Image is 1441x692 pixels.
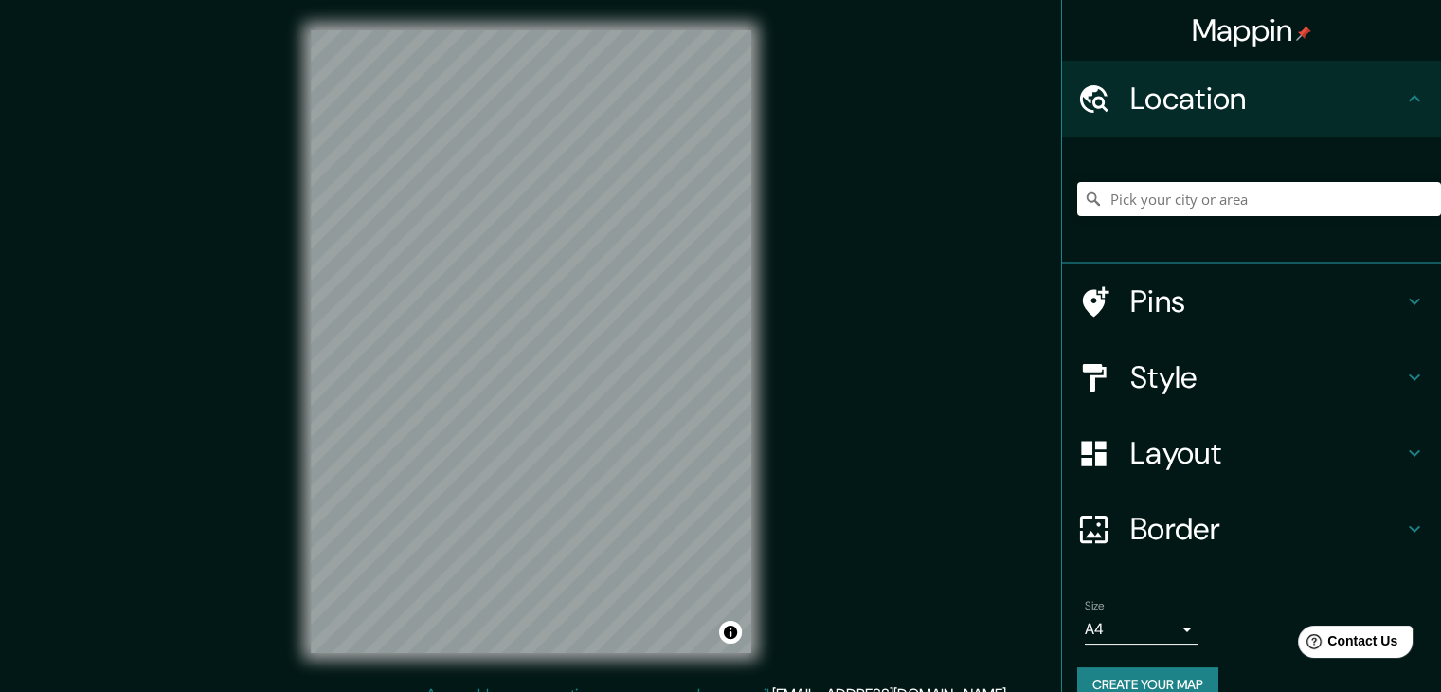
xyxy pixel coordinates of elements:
div: Style [1062,339,1441,415]
h4: Style [1130,358,1403,396]
h4: Layout [1130,434,1403,472]
input: Pick your city or area [1077,182,1441,216]
h4: Pins [1130,282,1403,320]
img: pin-icon.png [1296,26,1311,41]
canvas: Map [311,30,751,653]
h4: Mappin [1192,11,1312,49]
div: Pins [1062,264,1441,339]
label: Size [1085,598,1105,614]
div: Layout [1062,415,1441,491]
div: Location [1062,61,1441,137]
div: Border [1062,491,1441,567]
h4: Border [1130,510,1403,548]
div: A4 [1085,614,1198,645]
iframe: Help widget launcher [1272,618,1420,671]
button: Toggle attribution [719,621,742,644]
h4: Location [1130,80,1403,118]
